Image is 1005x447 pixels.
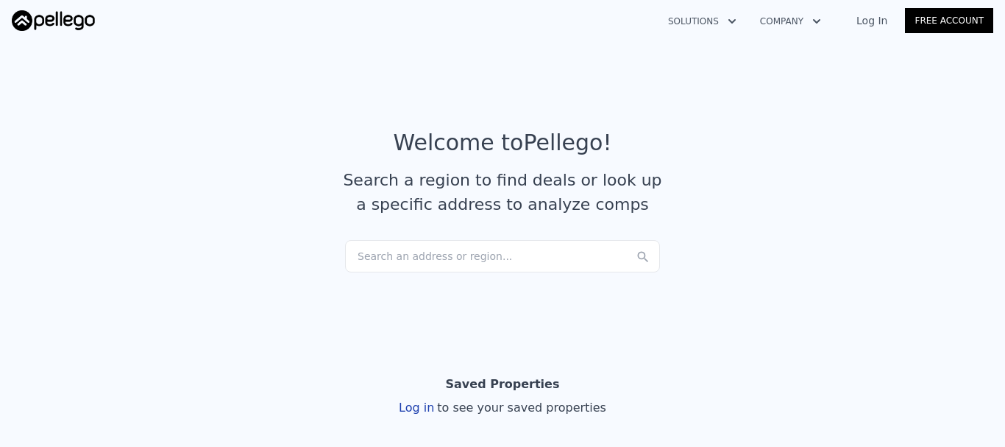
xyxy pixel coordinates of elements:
div: Saved Properties [446,370,560,399]
div: Search a region to find deals or look up a specific address to analyze comps [338,168,667,217]
button: Company [748,8,833,35]
div: Log in [399,399,606,417]
div: Welcome to Pellego ! [394,130,612,156]
a: Free Account [905,8,993,33]
span: to see your saved properties [434,401,606,415]
div: Search an address or region... [345,240,660,272]
button: Solutions [656,8,748,35]
a: Log In [839,13,905,28]
img: Pellego [12,10,95,31]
